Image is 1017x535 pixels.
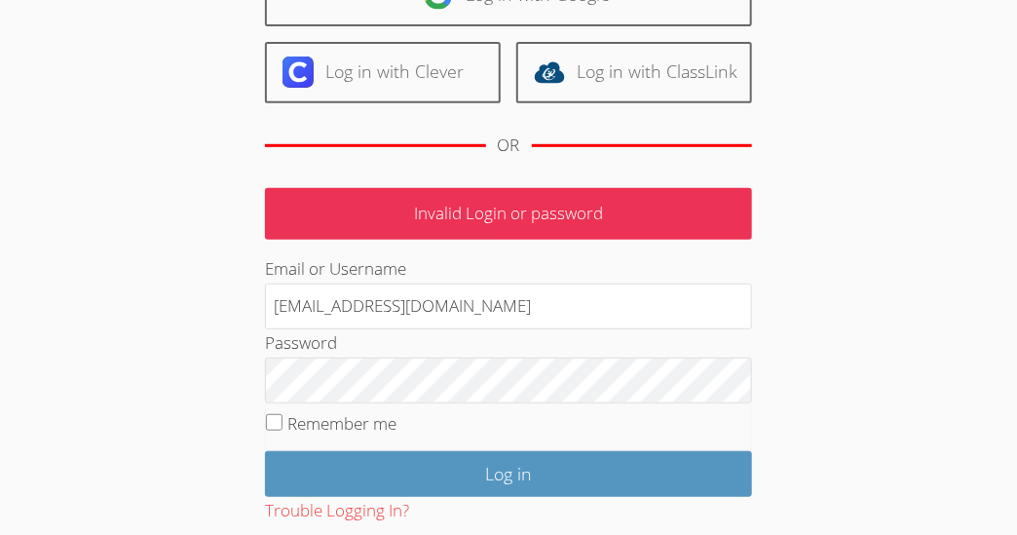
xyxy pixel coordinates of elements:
a: Log in with Clever [265,42,501,103]
img: classlink-logo-d6bb404cc1216ec64c9a2012d9dc4662098be43eaf13dc465df04b49fa7ab582.svg [534,57,565,88]
div: OR [498,132,520,160]
label: Email or Username [265,257,406,280]
p: Invalid Login or password [265,188,752,240]
button: Trouble Logging In? [265,497,409,525]
img: clever-logo-6eab21bc6e7a338710f1a6ff85c0baf02591cd810cc4098c63d3a4b26e2feb20.svg [282,57,314,88]
a: Log in with ClassLink [516,42,752,103]
label: Password [265,331,337,354]
input: Log in [265,451,752,497]
label: Remember me [287,412,396,435]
